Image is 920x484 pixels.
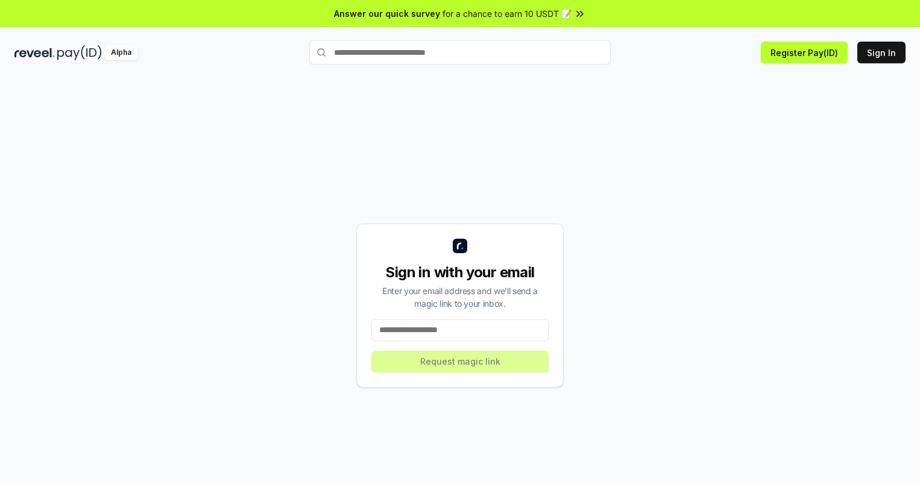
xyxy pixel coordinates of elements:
span: Answer our quick survey [334,7,440,20]
button: Sign In [857,42,906,63]
div: Sign in with your email [371,263,549,282]
span: for a chance to earn 10 USDT 📝 [443,7,572,20]
div: Enter your email address and we’ll send a magic link to your inbox. [371,284,549,310]
img: pay_id [57,45,102,60]
img: reveel_dark [14,45,55,60]
button: Register Pay(ID) [761,42,848,63]
img: logo_small [453,239,467,253]
div: Alpha [104,45,138,60]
